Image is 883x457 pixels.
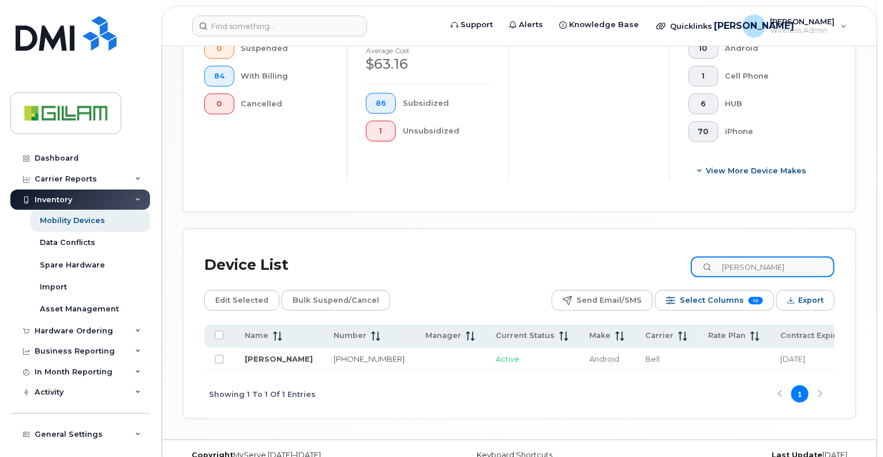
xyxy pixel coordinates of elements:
[706,165,806,176] span: View More Device Makes
[366,93,396,114] button: 86
[589,354,619,363] span: Android
[776,290,835,311] button: Export
[376,127,386,136] span: 1
[589,330,611,341] span: Make
[204,66,234,87] button: 84
[708,330,746,341] span: Rate Plan
[519,19,543,31] span: Alerts
[714,19,794,33] span: [PERSON_NAME]
[376,99,386,108] span: 86
[215,292,268,309] span: Edit Selected
[192,16,367,36] input: Find something...
[780,354,805,363] span: [DATE]
[214,99,225,109] span: 0
[689,38,719,59] button: 10
[241,66,329,87] div: With Billing
[403,93,490,114] div: Subsidized
[443,13,501,36] a: Support
[698,127,709,136] span: 70
[725,66,817,87] div: Cell Phone
[680,292,744,309] span: Select Columns
[366,54,489,74] div: $63.16
[691,257,835,277] input: Search Device List ...
[735,14,855,38] div: Julie Oudit
[689,161,816,181] button: View More Device Makes
[798,292,824,309] span: Export
[551,13,647,36] a: Knowledge Base
[689,94,719,114] button: 6
[245,330,268,341] span: Name
[670,21,712,31] span: Quicklinks
[214,44,225,53] span: 0
[648,14,732,38] div: Quicklinks
[552,290,653,311] button: Send Email/SMS
[334,354,405,363] a: [PHONE_NUMBER]
[645,330,674,341] span: Carrier
[749,297,763,304] span: 10
[725,121,817,142] div: iPhone
[577,292,642,309] span: Send Email/SMS
[689,66,719,87] button: 1
[461,19,493,31] span: Support
[780,330,840,341] span: Contract Expiry
[496,354,519,363] span: Active
[204,250,289,280] div: Device List
[725,38,817,59] div: Android
[698,99,709,109] span: 6
[770,17,835,26] span: [PERSON_NAME]
[366,47,489,54] h4: Average cost
[209,385,316,403] span: Showing 1 To 1 Of 1 Entries
[403,121,490,142] div: Unsubsidized
[791,385,809,403] button: Page 1
[204,290,279,311] button: Edit Selected
[241,38,329,59] div: Suspended
[334,330,366,341] span: Number
[698,44,709,53] span: 10
[569,19,639,31] span: Knowledge Base
[204,94,234,114] button: 0
[689,121,719,142] button: 70
[770,26,835,35] span: Wireless Admin
[214,72,225,81] span: 84
[293,292,379,309] span: Bulk Suspend/Cancel
[245,354,313,363] a: [PERSON_NAME]
[496,330,555,341] span: Current Status
[645,354,660,363] span: Bell
[366,121,396,142] button: 1
[725,94,817,114] div: HUB
[655,290,774,311] button: Select Columns 10
[425,330,461,341] span: Manager
[501,13,551,36] a: Alerts
[241,94,329,114] div: Cancelled
[698,72,709,81] span: 1
[204,38,234,59] button: 0
[282,290,390,311] button: Bulk Suspend/Cancel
